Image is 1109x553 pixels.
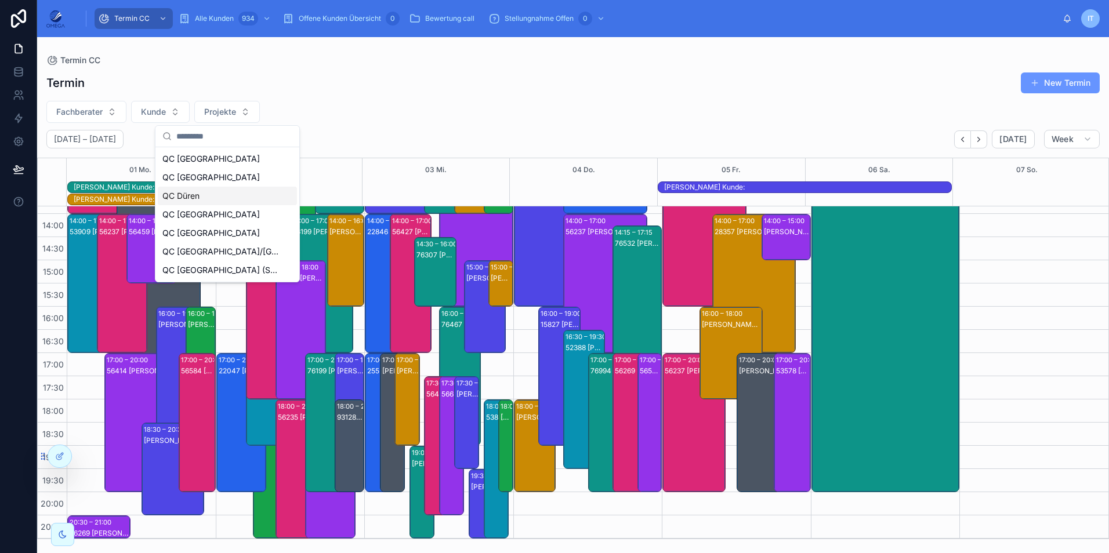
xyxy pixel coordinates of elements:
button: [DATE] [992,130,1034,148]
div: 14:00 – 17:00 [70,215,113,227]
span: Stellungnahme Offen [505,14,574,23]
div: [PERSON_NAME] Kunde: [466,274,505,283]
div: 14:00 – 17:0022846 [PERSON_NAME]:[PERSON_NAME] [365,214,406,352]
button: New Termin [1021,72,1100,93]
div: 17:00 – 20:0076199 [PERSON_NAME]:[PERSON_NAME] [306,354,355,492]
span: Alle Kunden [195,14,234,23]
a: Bewertung call [405,8,483,29]
div: [PERSON_NAME] Kunde: [74,183,213,192]
div: 17:00 – 20:00[PERSON_NAME]: [380,354,404,492]
div: Fabian Hindenberg Kunde: [74,194,213,205]
span: QC [GEOGRAPHIC_DATA] (Süd) [162,264,278,276]
div: [PERSON_NAME]: [382,366,404,376]
div: 56587 [PERSON_NAME]:[PERSON_NAME] [640,366,661,376]
div: 17:00 – 20:00 [219,354,263,366]
span: 18:00 [39,406,67,416]
div: 18:00 – 21:0053894 [PERSON_NAME]:[PERSON_NAME] [484,400,508,538]
div: 18:00 – 21:00 [278,401,321,412]
div: 934 [238,12,258,26]
div: 18:00 – 20:0093128 [PERSON_NAME]:[PERSON_NAME] [335,400,364,492]
div: 56269 [PERSON_NAME]:[PERSON_NAME] [70,529,129,538]
div: 17:00 – 20:0056584 [PERSON_NAME]:[PERSON_NAME] [179,354,215,492]
span: Bewertung call [425,14,474,23]
div: 17:30 – 20:30 [426,377,470,389]
div: 17:30 – 20:3056645 [PERSON_NAME]:[PERSON_NAME] [440,377,463,515]
div: 14:00 – 15:00[PERSON_NAME]: [762,214,810,260]
div: 76467 [PERSON_NAME] Kunde:[PERSON_NAME] [441,320,480,329]
div: 17:00 – 20:0056414 [PERSON_NAME]:[PERSON_NAME] [105,354,167,492]
span: Projekte [204,106,236,118]
div: [PERSON_NAME] Kunde: [471,482,492,492]
div: 17:00 – 19:00[PERSON_NAME] Kunde: [335,354,364,445]
div: 56584 [PERSON_NAME]:[PERSON_NAME] [181,366,215,376]
div: 17:00 – 20:0056269 [PERSON_NAME]:[PERSON_NAME] [613,354,654,492]
div: 17:00 – 20:00 [665,354,709,366]
div: 17:00 – 20:00 [382,354,426,366]
a: Offene Kunden Übersicht0 [279,8,403,29]
div: 14:00 – 17:00 [392,215,435,227]
div: 15827 [PERSON_NAME]:[PERSON_NAME] [541,320,579,329]
div: 01 Mo. [129,158,151,181]
div: 14:00 – 17:00 [292,215,335,227]
div: 56575 [PERSON_NAME]:[PERSON_NAME] [278,274,325,283]
div: 76199 [PERSON_NAME]:[PERSON_NAME] [307,366,354,376]
span: Fachberater [56,106,103,118]
div: [PERSON_NAME] Kunde: [188,320,214,329]
div: 16:00 – 19:00[PERSON_NAME] Kunde: [157,307,206,445]
div: Suggestions [155,147,299,282]
div: [PERSON_NAME] Kunde: [337,366,363,376]
button: Back [954,130,971,148]
div: 18:00 – 20:00[PERSON_NAME] Kunde: [499,400,513,492]
div: 28357 [PERSON_NAME] Kunde:[PERSON_NAME] [715,227,795,237]
div: 53909 [PERSON_NAME]:[PERSON_NAME] [70,227,117,237]
h2: [DATE] – [DATE] [54,133,116,145]
span: QC [GEOGRAPHIC_DATA] [162,209,260,220]
div: 13:00 – 16:0015827 [PERSON_NAME]:[PERSON_NAME] [514,168,597,306]
div: 16:00 – 18:00[PERSON_NAME] Kunde: [186,307,215,399]
div: 18:00 – 20:00 [337,401,382,412]
span: QC Düren [162,190,200,202]
div: 22047 [PERSON_NAME]:[PERSON_NAME] [219,366,266,376]
div: 22846 [PERSON_NAME]:[PERSON_NAME] [367,227,405,237]
button: 04 Do. [572,158,595,181]
span: 18:30 [39,429,67,439]
a: Termin CC [95,8,173,29]
div: [PERSON_NAME] Kunde: [412,459,433,468]
div: 18:00 – 21:00 [486,401,530,412]
div: 17:00 – 20:0056587 [PERSON_NAME]:[PERSON_NAME] [638,354,662,492]
div: 17:30 – 20:3056424 [PERSON_NAME]:[PERSON_NAME] [425,377,448,515]
div: 56235 [PERSON_NAME]:[PERSON_NAME] [278,413,325,422]
div: 17:00 – 20:0076994 [PERSON_NAME] Kunde:[PERSON_NAME] [589,354,629,492]
div: 56424 [PERSON_NAME]:[PERSON_NAME] [426,390,448,399]
span: 17:00 [40,359,67,369]
div: 20:30 – 21:00 [70,516,114,528]
button: Select Button [46,101,126,123]
button: Select Button [131,101,190,123]
div: 17:00 – 20:00 [307,354,351,366]
span: 20:00 [38,499,67,508]
div: 56414 [PERSON_NAME]:[PERSON_NAME] [107,366,166,376]
div: 25563 [PERSON_NAME]:[PERSON_NAME] [367,366,389,376]
span: 15:00 [40,267,67,276]
span: Termin CC [60,54,100,66]
div: 14:00 – 17:00 [367,215,410,227]
span: QC [GEOGRAPHIC_DATA] [162,172,260,183]
div: 18:00 – 21:0056235 [PERSON_NAME]:[PERSON_NAME] [276,400,325,538]
div: [PERSON_NAME]: [739,366,799,376]
span: 14:30 [39,243,67,253]
div: 18:30 – 20:30 [144,424,189,435]
div: 76994 [PERSON_NAME] Kunde:[PERSON_NAME] [590,366,629,376]
a: Stellungnahme Offen0 [485,8,611,29]
span: 16:30 [39,336,67,346]
div: 20:30 – 21:0056269 [PERSON_NAME]:[PERSON_NAME] [68,516,130,538]
div: 17:00 – 20:00 [615,354,659,366]
div: [PERSON_NAME] Kunde: [456,390,478,399]
span: 14:00 [39,220,67,230]
div: 17:00 – 20:0025563 [PERSON_NAME]:[PERSON_NAME] [365,354,389,492]
div: 17:00 – 19:00 [397,354,440,366]
div: 14:30 – 16:00 [416,238,460,250]
a: Alle Kunden934 [175,8,277,29]
span: 19:30 [39,475,67,485]
div: Nino Rimmler Kunde: [74,182,213,192]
